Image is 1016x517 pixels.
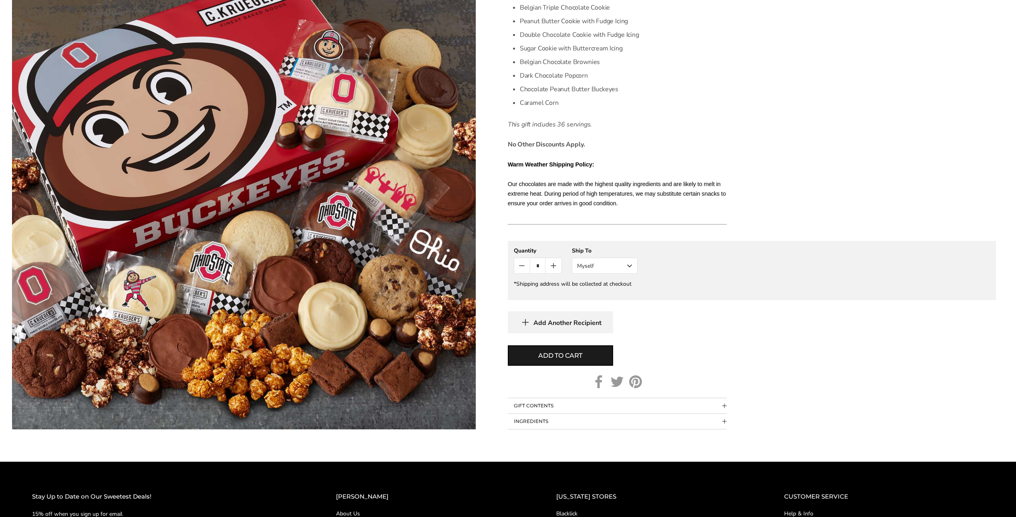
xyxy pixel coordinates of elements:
li: Caramel Corn [520,96,727,110]
a: Pinterest [629,375,642,388]
span: Warm Weather Shipping Policy: [508,161,594,168]
button: Count plus [545,258,561,273]
span: Add to cart [538,351,582,361]
input: Quantity [530,258,545,273]
span: Double Chocolate Cookie with Fudge Icing [520,30,639,39]
button: Collapsible block button [508,398,727,413]
h2: Stay Up to Date on Our Sweetest Deals! [32,492,304,502]
button: Collapsible block button [508,414,727,429]
span: Peanut Butter Cookie with Fudge Icing [520,17,628,26]
h2: [PERSON_NAME] [336,492,524,502]
span: Dark Chocolate Popcorn [520,71,588,80]
strong: No Other Discounts Apply. [508,140,585,149]
a: Twitter [611,375,624,388]
button: Myself [572,258,638,274]
span: Sugar Cookie with Buttercream Icing [520,44,623,53]
button: Add Another Recipient [508,311,613,333]
div: Quantity [514,247,562,254]
em: This gift includes 36 servings. [508,120,592,129]
div: *Shipping address will be collected at checkout [514,280,990,288]
button: Add to cart [508,345,613,366]
gfm-form: New recipient [508,241,996,300]
span: Belgian Chocolate Brownies [520,58,600,66]
h2: CUSTOMER SERVICE [784,492,984,502]
span: Chocolate Peanut Butter Buckeyes [520,85,618,94]
button: Count minus [514,258,530,273]
span: Add Another Recipient [533,319,602,327]
span: Our chocolates are made with the highest quality ingredients and are likely to melt in extreme he... [508,181,726,206]
span: Belgian Triple Chocolate Cookie [520,3,610,12]
a: Facebook [592,375,605,388]
div: Ship To [572,247,638,254]
h2: [US_STATE] STORES [556,492,752,502]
